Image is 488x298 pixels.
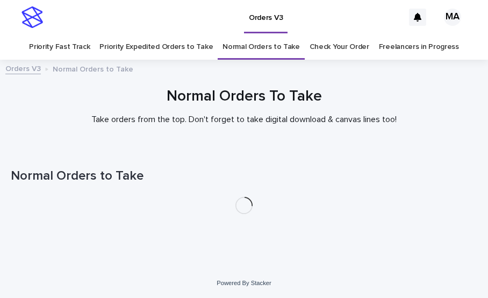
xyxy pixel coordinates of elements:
h1: Normal Orders to Take [11,168,477,184]
h1: Normal Orders To Take [11,88,477,106]
img: stacker-logo-s-only.png [21,6,43,28]
a: Orders V3 [5,62,41,74]
a: Priority Fast Track [29,34,90,60]
p: Normal Orders to Take [53,62,133,74]
div: MA [444,9,461,26]
a: Normal Orders to Take [223,34,300,60]
a: Priority Expedited Orders to Take [99,34,213,60]
a: Freelancers in Progress [379,34,459,60]
a: Check Your Order [310,34,369,60]
a: Powered By Stacker [217,280,271,286]
p: Take orders from the top. Don't forget to take digital download & canvas lines too! [29,115,459,125]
